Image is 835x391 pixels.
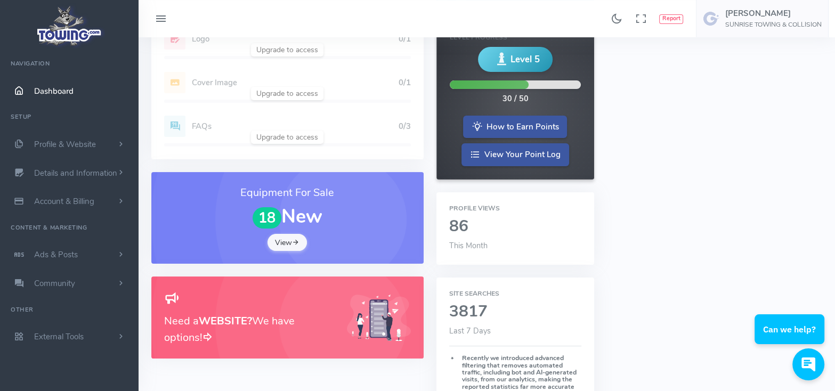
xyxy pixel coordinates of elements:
img: user-image [703,10,720,27]
span: Details and Information [34,168,117,178]
h6: Site Searches [449,290,582,297]
iframe: Conversations [747,285,835,391]
a: View Your Point Log [461,143,569,166]
button: Report [659,14,683,24]
h6: Profile Views [449,205,582,212]
img: Generic placeholder image [347,295,411,341]
h5: [PERSON_NAME] [725,9,822,18]
h3: Need a We have options! [164,313,334,346]
h3: Equipment For Sale [164,185,411,201]
span: Profile & Website [34,139,96,150]
span: This Month [449,240,488,251]
span: Community [34,278,75,289]
div: 30 / 50 [502,93,528,105]
h2: 86 [449,218,582,235]
a: How to Earn Points [463,116,567,139]
a: View [267,234,307,251]
h1: New [164,206,411,229]
span: Level 5 [510,53,540,66]
h6: SUNRISE TOWING & COLLISION [725,21,822,28]
span: Account & Billing [34,196,94,207]
span: Dashboard [34,86,74,96]
span: Last 7 Days [449,325,491,336]
span: External Tools [34,331,84,342]
span: Ads & Posts [34,249,78,260]
h2: 3817 [449,303,582,321]
span: 18 [253,207,281,229]
h6: Level Progress [450,34,581,41]
img: logo [34,3,106,48]
b: WEBSITE? [199,314,252,328]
